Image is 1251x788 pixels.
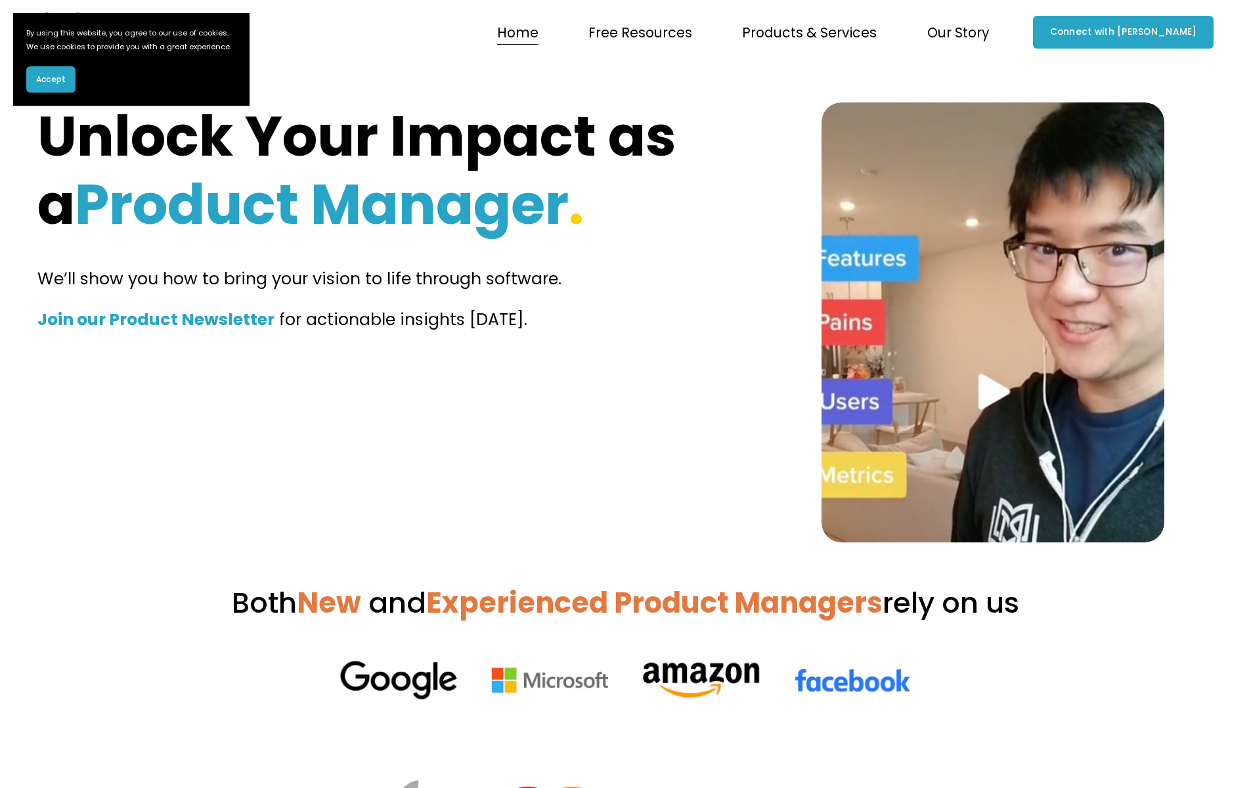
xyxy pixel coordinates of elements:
[742,18,877,45] a: folder dropdown
[426,582,883,623] strong: Experienced Product Managers
[569,165,584,244] strong: .
[927,20,990,45] span: Our Story
[75,165,569,244] strong: Product Manager
[37,308,274,331] strong: Join our Product Newsletter
[37,264,724,294] p: We’ll show you how to bring your vision to life through software.
[37,97,688,244] strong: Unlock Your Impact as a
[927,18,990,45] a: folder dropdown
[368,582,426,623] span: and
[37,584,1214,622] h3: Both rely on us
[1033,16,1214,49] a: Connect with [PERSON_NAME]
[588,20,692,45] span: Free Resources
[13,13,250,106] section: Cookie banner
[279,308,527,331] span: for actionable insights [DATE].
[36,74,66,85] span: Accept
[742,20,877,45] span: Products & Services
[588,18,692,45] a: folder dropdown
[297,582,361,623] strong: New
[26,66,76,93] button: Accept
[497,18,538,45] a: Home
[26,26,236,53] p: By using this website, you agree to our use of cookies. We use cookies to provide you with a grea...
